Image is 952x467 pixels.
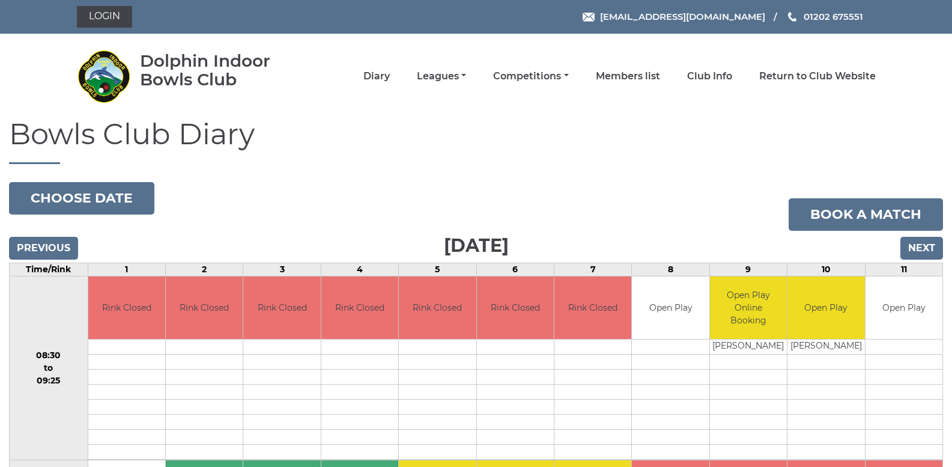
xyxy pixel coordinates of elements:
a: Return to Club Website [759,70,876,83]
a: Login [77,6,132,28]
a: Book a match [789,198,943,231]
img: Email [583,13,595,22]
td: 1 [88,263,165,276]
td: Rink Closed [554,276,631,340]
td: Rink Closed [88,276,165,340]
td: 5 [399,263,476,276]
td: 8 [632,263,709,276]
td: Time/Rink [10,263,88,276]
td: 2 [166,263,243,276]
td: Rink Closed [166,276,243,340]
td: 08:30 to 09:25 [10,276,88,460]
td: 7 [554,263,631,276]
td: [PERSON_NAME] [710,340,787,355]
a: Club Info [687,70,732,83]
input: Next [900,237,943,260]
h1: Bowls Club Diary [9,118,943,164]
td: 11 [865,263,942,276]
a: Members list [596,70,660,83]
td: Open Play [787,276,864,340]
td: Rink Closed [399,276,476,340]
td: Rink Closed [321,276,398,340]
td: [PERSON_NAME] [787,340,864,355]
a: Competitions [493,70,568,83]
div: Dolphin Indoor Bowls Club [140,52,305,89]
a: Email [EMAIL_ADDRESS][DOMAIN_NAME] [583,10,765,23]
img: Phone us [788,12,796,22]
a: Diary [363,70,390,83]
td: 10 [787,263,865,276]
td: 3 [243,263,321,276]
td: Open Play Online Booking [710,276,787,340]
td: 9 [709,263,787,276]
td: Rink Closed [243,276,320,340]
a: Leagues [417,70,466,83]
input: Previous [9,237,78,260]
span: [EMAIL_ADDRESS][DOMAIN_NAME] [600,11,765,22]
button: Choose date [9,182,154,215]
td: Open Play [866,276,942,340]
td: Open Play [632,276,709,340]
td: 6 [476,263,554,276]
img: Dolphin Indoor Bowls Club [77,49,131,103]
td: Rink Closed [477,276,554,340]
span: 01202 675551 [804,11,863,22]
td: 4 [321,263,398,276]
a: Phone us 01202 675551 [786,10,863,23]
